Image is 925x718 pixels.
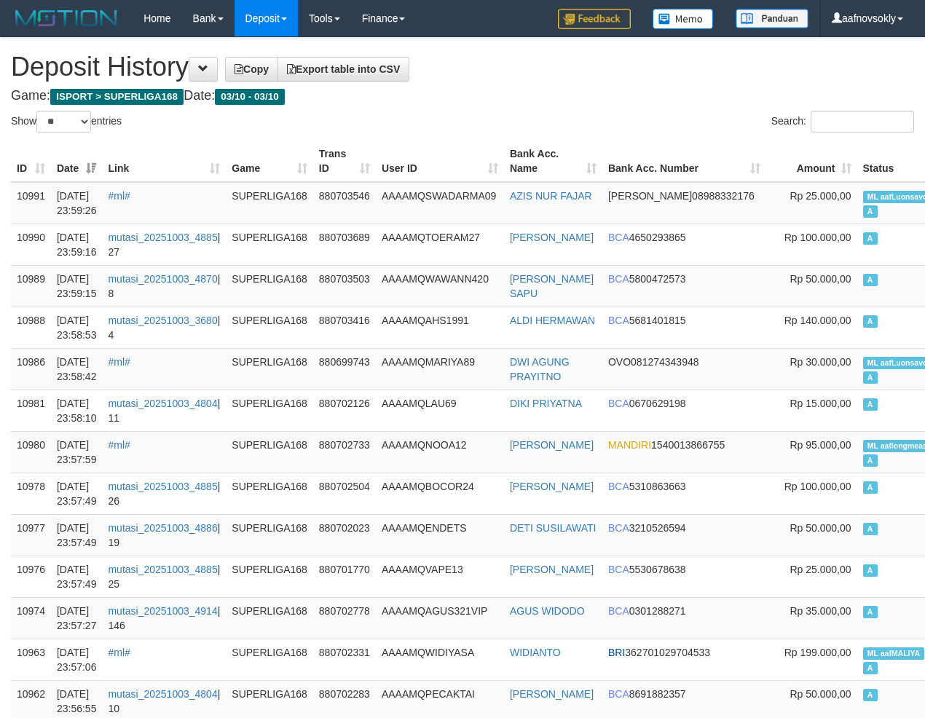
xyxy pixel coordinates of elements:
td: 0301288271 [602,597,766,639]
td: [DATE] 23:58:10 [51,390,103,431]
td: 10989 [11,265,51,307]
td: 0670629198 [602,390,766,431]
a: #ml# [108,439,130,451]
td: | 19 [102,514,226,556]
td: 5310863663 [602,473,766,514]
td: 10963 [11,639,51,680]
span: Approved [863,606,878,618]
td: 1540013866755 [602,431,766,473]
label: Search: [771,111,914,133]
td: 880703689 [313,224,376,265]
a: ALDI HERMAWAN [510,315,595,326]
td: 5800472573 [602,265,766,307]
td: | 27 [102,224,226,265]
span: Rp 199.000,00 [784,647,851,658]
th: ID: activate to sort column ascending [11,141,51,182]
td: 08988332176 [602,182,766,224]
a: mutasi_20251003_4804 [108,398,217,409]
td: [DATE] 23:58:42 [51,348,103,390]
td: SUPERLIGA168 [226,265,313,307]
span: Approved [863,454,878,467]
td: SUPERLIGA168 [226,431,313,473]
td: 3210526594 [602,514,766,556]
span: Approved [863,371,878,384]
td: 880702778 [313,597,376,639]
a: [PERSON_NAME] [510,688,594,700]
span: Copy [235,63,269,75]
span: Rp 50.000,00 [790,688,851,700]
a: mutasi_20251003_4914 [108,605,217,617]
span: Manually Linked by aafMALIYA [863,647,925,660]
td: 10981 [11,390,51,431]
td: 081274343948 [602,348,766,390]
span: [PERSON_NAME] [608,190,692,202]
th: Bank Acc. Number: activate to sort column ascending [602,141,766,182]
td: 5530678638 [602,556,766,597]
td: AAAAMQAGUS321VIP [376,597,504,639]
td: 10977 [11,514,51,556]
th: User ID: activate to sort column ascending [376,141,504,182]
td: 880703546 [313,182,376,224]
span: Rp 100.000,00 [784,481,851,492]
span: Rp 50.000,00 [790,522,851,534]
td: SUPERLIGA168 [226,348,313,390]
td: 880702733 [313,431,376,473]
td: 5681401815 [602,307,766,348]
a: mutasi_20251003_4885 [108,232,217,243]
td: 10991 [11,182,51,224]
td: | 4 [102,307,226,348]
span: BCA [608,232,629,243]
td: [DATE] 23:57:49 [51,556,103,597]
span: Rp 15.000,00 [790,398,851,409]
td: 880703503 [313,265,376,307]
td: [DATE] 23:58:53 [51,307,103,348]
td: 880702331 [313,639,376,680]
span: Rp 25.000,00 [790,564,851,575]
td: SUPERLIGA168 [226,224,313,265]
a: Copy [225,57,278,82]
th: Link: activate to sort column ascending [102,141,226,182]
td: 10988 [11,307,51,348]
th: Amount: activate to sort column ascending [766,141,857,182]
td: SUPERLIGA168 [226,639,313,680]
td: SUPERLIGA168 [226,597,313,639]
td: [DATE] 23:57:06 [51,639,103,680]
a: [PERSON_NAME] [510,232,594,243]
td: [DATE] 23:57:49 [51,473,103,514]
span: Rp 100.000,00 [784,232,851,243]
td: | 146 [102,597,226,639]
td: AAAAMQMARIYA89 [376,348,504,390]
td: | 26 [102,473,226,514]
a: #ml# [108,356,130,368]
td: 880702504 [313,473,376,514]
td: SUPERLIGA168 [226,182,313,224]
a: [PERSON_NAME] [510,439,594,451]
span: MANDIRI [608,439,651,451]
td: SUPERLIGA168 [226,556,313,597]
th: Game: activate to sort column ascending [226,141,313,182]
span: OVO [608,356,631,368]
h4: Game: Date: [11,89,914,103]
th: Date: activate to sort column ascending [51,141,103,182]
a: DWI AGUNG PRAYITNO [510,356,570,382]
span: Rp 35.000,00 [790,605,851,617]
a: #ml# [108,647,130,658]
td: AAAAMQBOCOR24 [376,473,504,514]
img: Feedback.jpg [558,9,631,29]
span: Export table into CSV [287,63,400,75]
a: Export table into CSV [277,57,409,82]
td: [DATE] 23:57:59 [51,431,103,473]
a: mutasi_20251003_4886 [108,522,217,534]
span: 03/10 - 03/10 [215,89,285,105]
a: mutasi_20251003_4885 [108,564,217,575]
td: AAAAMQWIDIYASA [376,639,504,680]
span: Approved [863,274,878,286]
td: 880703416 [313,307,376,348]
a: [PERSON_NAME] SAPU [510,273,594,299]
td: SUPERLIGA168 [226,473,313,514]
td: 10980 [11,431,51,473]
select: Showentries [36,111,91,133]
td: 880701770 [313,556,376,597]
td: AAAAMQNOOA12 [376,431,504,473]
td: 880699743 [313,348,376,390]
